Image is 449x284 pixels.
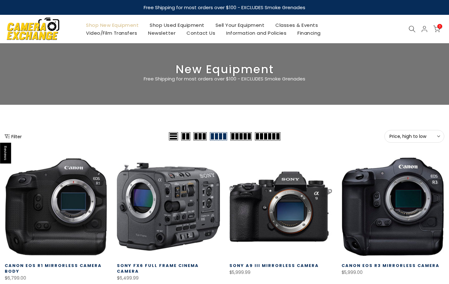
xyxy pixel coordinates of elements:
[433,26,440,33] a: 0
[5,133,22,139] button: Show filters
[389,133,439,139] span: Price, high to low
[144,4,305,11] strong: Free Shipping for most orders over $100 - EXCLUDES Smoke Grenades
[221,29,292,37] a: Information and Policies
[384,130,444,143] button: Price, high to low
[342,263,440,269] a: Canon EOS R3 Mirrorless Camera
[210,21,270,29] a: Sell Your Equipment
[5,65,444,74] h3: New Equipment
[5,263,102,274] a: Canon EOS R1 Mirrorless Camera Body
[229,269,332,276] div: $5,999.99
[117,274,220,282] div: $6,499.99
[5,274,107,282] div: $6,799.00
[229,263,319,269] a: Sony a9 III Mirrorless Camera
[144,21,210,29] a: Shop Used Equipment
[143,29,181,37] a: Newsletter
[270,21,324,29] a: Classes & Events
[106,75,343,83] p: Free Shipping for most orders over $100 - EXCLUDES Smoke Grenades
[117,263,199,274] a: Sony FX6 Full Frame Cinema Camera
[342,269,444,276] div: $5,999.00
[81,29,143,37] a: Video/Film Transfers
[181,29,221,37] a: Contact Us
[81,21,144,29] a: Shop New Equipment
[437,24,442,29] span: 0
[292,29,326,37] a: Financing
